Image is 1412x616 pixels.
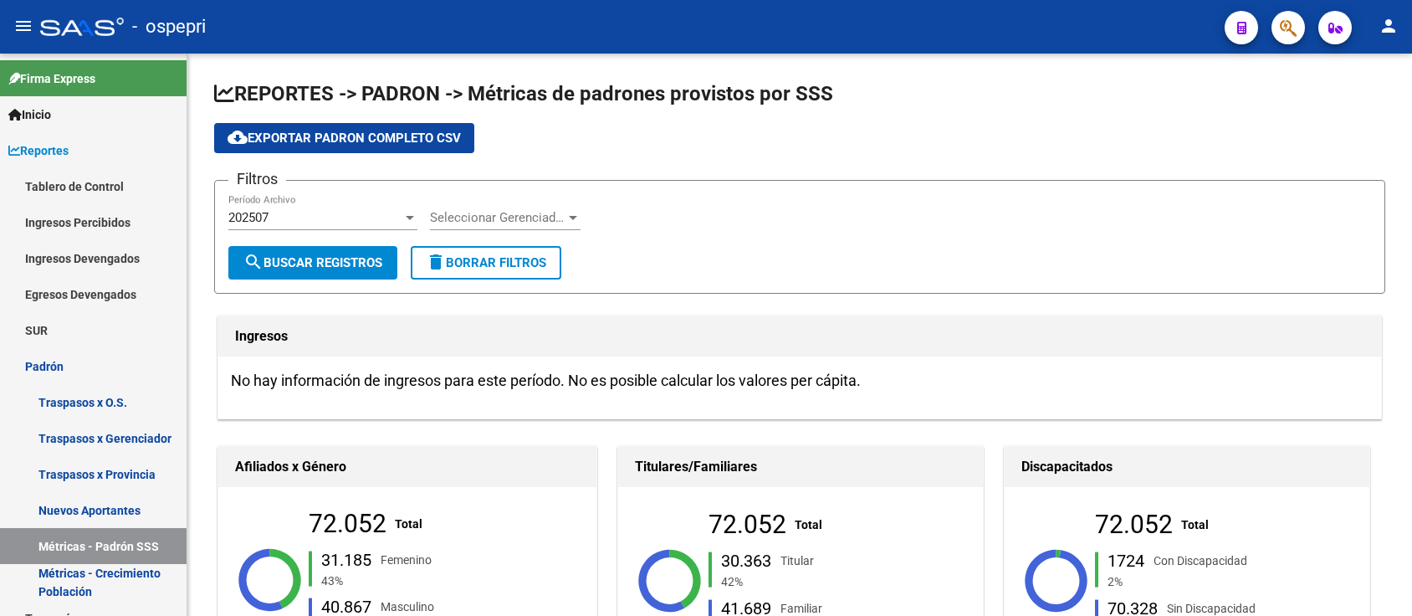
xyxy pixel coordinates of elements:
[381,598,434,616] div: Masculino
[214,82,833,105] span: REPORTES -> PADRON -> Métricas de padrones provistos por SSS
[721,552,771,569] div: 30.363
[718,572,932,591] div: 42%
[411,246,561,280] button: Borrar Filtros
[132,8,206,45] span: - ospepri
[228,167,286,191] h3: Filtros
[318,572,532,590] div: 43%
[235,454,580,480] h1: Afiliados x Género
[309,515,386,533] div: 72.052
[228,210,269,225] span: 202507
[795,516,822,534] div: Total
[1108,552,1144,569] div: 1724
[1104,572,1318,591] div: 2%
[228,131,461,146] span: Exportar Padron Completo CSV
[430,210,565,225] span: Seleccionar Gerenciador
[321,598,371,615] div: 40.867
[243,252,263,272] mat-icon: search
[1154,552,1247,570] div: Con Discapacidad
[780,552,814,570] div: Titular
[8,69,95,88] span: Firma Express
[1181,516,1209,534] div: Total
[1108,599,1158,616] div: 70.328
[231,369,1369,393] h3: No hay información de ingresos para este período. No es posible calcular los valores per cápita.
[228,246,397,280] button: Buscar Registros
[235,323,1364,350] h1: Ingresos
[8,105,51,124] span: Inicio
[1095,516,1173,534] div: 72.052
[321,552,371,568] div: 31.185
[228,127,248,147] mat-icon: cloud_download
[721,599,771,616] div: 41.689
[243,255,382,270] span: Buscar Registros
[1355,559,1395,599] iframe: Intercom live chat
[709,516,786,534] div: 72.052
[426,252,446,272] mat-icon: delete
[426,255,546,270] span: Borrar Filtros
[8,141,69,160] span: Reportes
[1379,16,1399,36] mat-icon: person
[214,123,474,153] button: Exportar Padron Completo CSV
[395,515,422,533] div: Total
[1021,454,1353,480] h1: Discapacitados
[381,550,432,568] div: Femenino
[13,16,33,36] mat-icon: menu
[635,454,966,480] h1: Titulares/Familiares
